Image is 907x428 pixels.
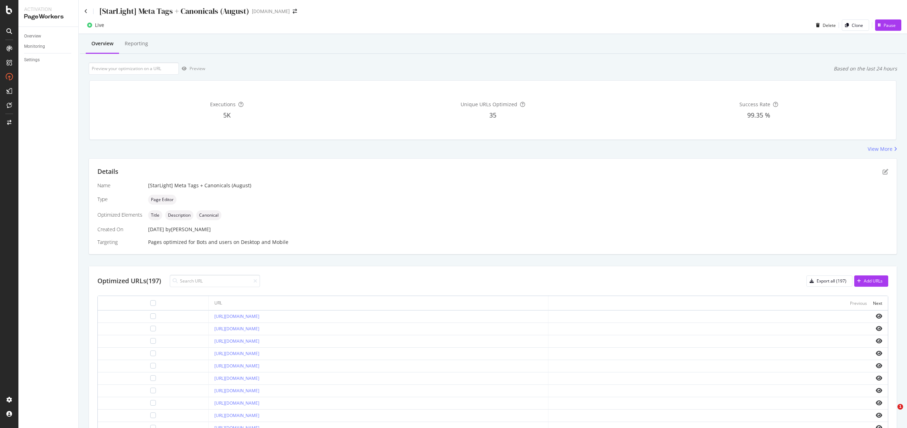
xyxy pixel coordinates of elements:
[24,56,73,64] a: Settings
[875,19,901,31] button: Pause
[214,350,259,356] a: [URL][DOMAIN_NAME]
[84,9,88,14] a: Click to go back
[223,111,231,119] span: 5K
[165,226,211,233] div: by [PERSON_NAME]
[197,239,232,246] div: Bots and users
[747,111,770,119] span: 99.35 %
[214,313,259,319] a: [URL][DOMAIN_NAME]
[24,13,73,21] div: PageWorkers
[214,300,222,306] div: URL
[24,43,45,50] div: Monitoring
[876,338,882,344] i: eye
[97,211,142,218] div: Optimized Elements
[876,350,882,356] i: eye
[252,8,290,15] div: [DOMAIN_NAME]
[24,43,73,50] a: Monitoring
[214,363,259,369] a: [URL][DOMAIN_NAME]
[868,145,897,153] a: View More
[148,182,888,189] div: [StarLight] Meta Tags + Canonicals (August)
[190,65,205,72] div: Preview
[97,239,142,246] div: Targeting
[806,275,852,287] button: Export all (197)
[876,313,882,319] i: eye
[214,400,259,406] a: [URL][DOMAIN_NAME]
[151,198,174,202] span: Page Editor
[151,213,159,217] span: Title
[179,63,205,74] button: Preview
[817,278,846,284] div: Export all (197)
[876,363,882,369] i: eye
[214,388,259,394] a: [URL][DOMAIN_NAME]
[210,101,236,108] span: Executions
[873,299,882,307] button: Next
[170,275,260,287] input: Search URL
[24,33,41,40] div: Overview
[850,299,867,307] button: Previous
[99,6,249,17] div: [StarLight] Meta Tags + Canonicals (August)
[148,226,888,233] div: [DATE]
[148,239,888,246] div: Pages optimized for on
[125,40,148,47] div: Reporting
[214,326,259,332] a: [URL][DOMAIN_NAME]
[868,145,892,153] div: View More
[97,226,142,233] div: Created On
[823,22,836,28] div: Delete
[876,400,882,406] i: eye
[883,404,900,421] iframe: Intercom live chat
[489,111,496,119] span: 35
[24,33,73,40] a: Overview
[876,326,882,331] i: eye
[864,278,883,284] div: Add URLs
[852,22,863,28] div: Clone
[24,6,73,13] div: Activation
[834,65,897,72] div: Based on the last 24 hours
[883,169,888,175] div: pen-to-square
[91,40,113,47] div: Overview
[97,196,142,203] div: Type
[293,9,297,14] div: arrow-right-arrow-left
[461,101,517,108] span: Unique URLs Optimized
[168,213,191,217] span: Description
[148,195,176,205] div: neutral label
[97,182,142,189] div: Name
[876,388,882,393] i: eye
[897,404,903,410] span: 1
[214,412,259,418] a: [URL][DOMAIN_NAME]
[24,56,40,64] div: Settings
[97,276,161,286] div: Optimized URLs (197)
[813,19,836,31] button: Delete
[95,22,104,29] div: Live
[876,412,882,418] i: eye
[876,375,882,381] i: eye
[214,338,259,344] a: [URL][DOMAIN_NAME]
[148,210,162,220] div: neutral label
[739,101,770,108] span: Success Rate
[199,213,219,217] span: Canonical
[873,300,882,306] div: Next
[854,275,888,287] button: Add URLs
[850,300,867,306] div: Previous
[884,22,896,28] div: Pause
[89,62,179,75] input: Preview your optimization on a URL
[214,375,259,381] a: [URL][DOMAIN_NAME]
[196,210,221,220] div: neutral label
[165,210,193,220] div: neutral label
[97,167,118,176] div: Details
[842,19,869,31] button: Clone
[241,239,288,246] div: Desktop and Mobile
